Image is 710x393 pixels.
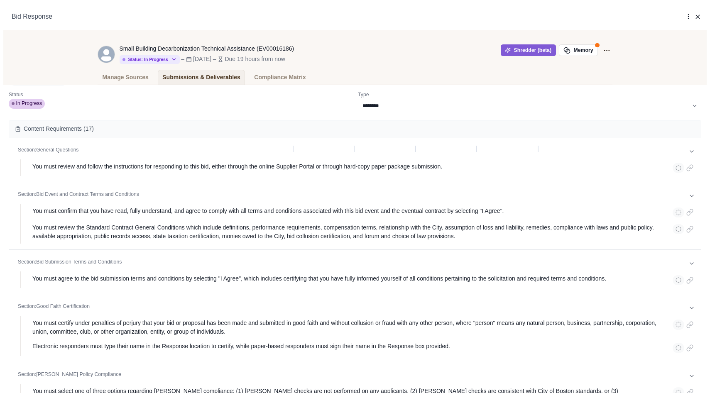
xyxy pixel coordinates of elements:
[162,70,240,85] div: Submissions & Deliverables
[358,91,701,99] p: Type
[18,191,684,201] p: Section: Bid Event and Contract Terms and Conditions
[213,55,216,63] div: –
[32,319,667,336] p: You must certify under penalties of perjury that your bid or proposal has been made and submitted...
[120,44,294,53] div: Small Building Decarbonization Technical Assistance (EV00016186)
[32,207,504,217] p: You must confirm that you have read, fully understand, and agree to comply with all terms and con...
[601,44,612,56] button: Application Actions
[12,12,677,22] div: Bid Response
[9,91,352,99] p: Status
[32,274,606,285] p: You must agree to the bid submission terms and conditions by selecting "I Agree", which includes ...
[32,223,667,241] p: You must review the Standard Contract General Conditions which include definitions, performance r...
[32,342,450,353] p: Electronic responders must type their name in the Response location to certify, while paper-based...
[98,46,115,63] svg: avatar
[225,55,285,63] div: Due 19 hours from now
[103,70,149,85] div: Manage Sources
[254,70,306,85] div: Compliance Matrix
[559,44,598,56] button: Memory
[122,57,168,62] div: Status: In Progress
[501,44,556,56] button: Shredder (beta)
[16,100,42,107] span: In Progress
[18,146,684,156] p: Section: General Questions
[24,124,94,133] span: Content Requirements ( 17 )
[18,259,684,269] p: Section: Bid Submission Terms and Conditions
[18,371,684,381] p: Section: [PERSON_NAME] Policy Compliance
[18,303,684,313] p: Section: Good Faith Certification
[181,55,184,63] div: –
[32,162,442,173] p: You must review and follow the instructions for responding to this bid, either through the online...
[193,55,211,63] div: [DATE]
